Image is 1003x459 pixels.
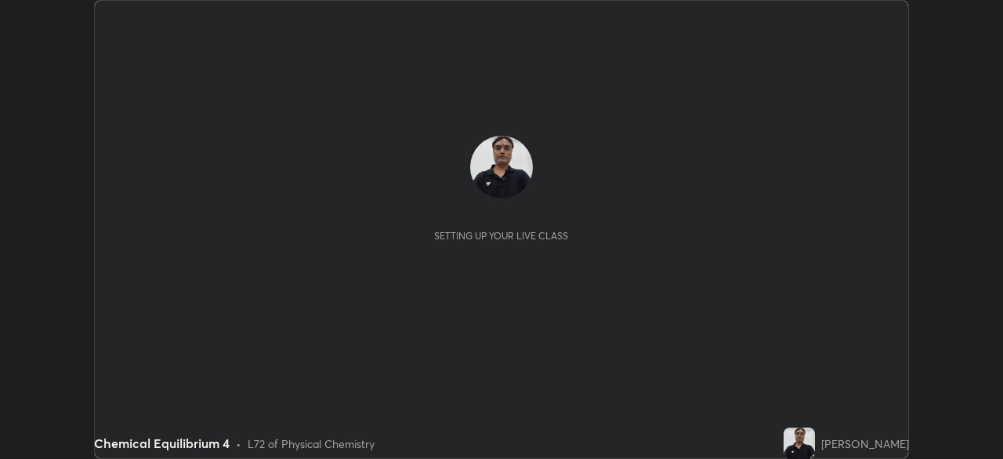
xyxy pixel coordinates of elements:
[470,136,533,199] img: 2746b4ae3dd242b0847139de884b18c5.jpg
[236,435,241,452] div: •
[94,434,230,453] div: Chemical Equilibrium 4
[821,435,909,452] div: [PERSON_NAME]
[434,230,568,242] div: Setting up your live class
[784,428,815,459] img: 2746b4ae3dd242b0847139de884b18c5.jpg
[248,435,375,452] div: L72 of Physical Chemistry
